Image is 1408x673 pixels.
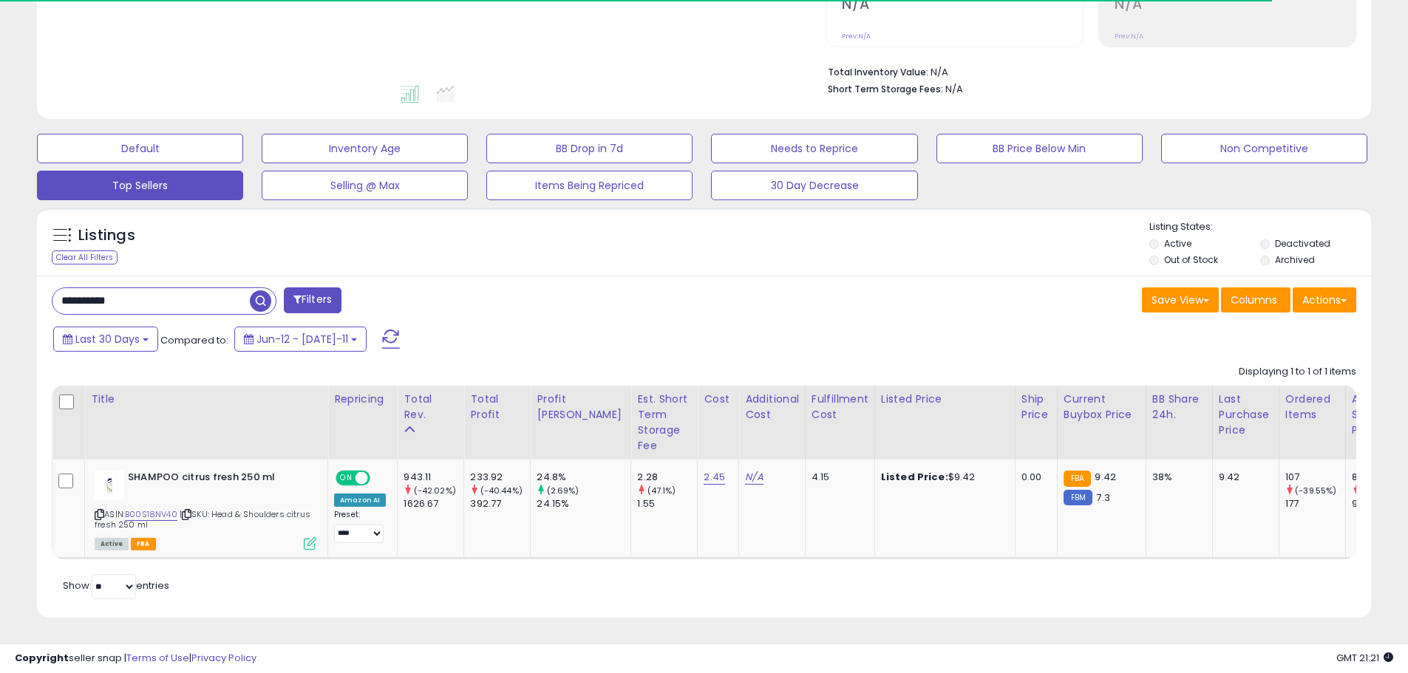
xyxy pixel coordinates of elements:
div: 38% [1152,471,1201,484]
div: 2.28 [637,471,697,484]
button: Non Competitive [1161,134,1367,163]
button: Actions [1293,287,1356,312]
button: Default [37,134,243,163]
span: | SKU: Head & Shoulders citrus fresh 250 ml [95,508,310,530]
span: 7.3 [1096,491,1109,505]
div: 392.77 [470,497,530,510]
b: Listed Price: [881,470,948,484]
div: Title [91,392,322,407]
button: 30 Day Decrease [711,171,917,200]
div: 943.11 [404,471,463,484]
div: Current Buybox Price [1064,392,1140,423]
h5: Listings [78,225,135,246]
div: Profit [PERSON_NAME] [537,392,625,423]
div: Clear All Filters [52,250,118,264]
div: 233.92 [470,471,530,484]
small: (47.1%) [647,485,676,496]
div: Displaying 1 to 1 of 1 items [1239,365,1356,379]
div: 24.15% [537,497,630,510]
span: Jun-12 - [DATE]-11 [256,332,348,346]
button: Columns [1221,287,1290,312]
div: Fulfillment Cost [812,392,868,423]
span: Compared to: [160,333,228,347]
div: $9.42 [881,471,1004,484]
small: FBM [1064,490,1092,505]
label: Archived [1275,253,1315,266]
button: Selling @ Max [262,171,468,200]
div: Last Purchase Price [1219,392,1273,438]
button: Jun-12 - [DATE]-11 [234,327,367,352]
a: B00S18NV40 [125,508,177,521]
a: Privacy Policy [191,651,256,665]
img: 21js7qO8+wL._SL40_.jpg [95,471,124,500]
span: OFF [368,472,392,485]
span: 2025-08-11 21:21 GMT [1336,651,1393,665]
div: 107 [1285,471,1345,484]
small: (-40.44%) [480,485,523,496]
span: Columns [1231,293,1277,307]
span: All listings currently available for purchase on Amazon [95,538,129,550]
div: Total Rev. [404,392,458,423]
span: Last 30 Days [75,332,140,346]
div: BB Share 24h. [1152,392,1206,423]
div: Est. Short Term Storage Fee [637,392,691,454]
small: FBA [1064,471,1091,487]
div: Additional Cost [745,392,799,423]
span: Show: entries [63,578,169,592]
button: Last 30 Days [53,327,158,352]
div: Avg Selling Price [1352,392,1406,438]
div: Total Profit [470,392,524,423]
span: FBA [131,538,156,550]
a: 2.45 [704,470,725,485]
a: Terms of Use [126,651,189,665]
div: Repricing [334,392,391,407]
div: 1.55 [637,497,697,510]
p: Listing States: [1149,220,1371,234]
button: BB Price Below Min [936,134,1143,163]
small: (-39.55%) [1295,485,1336,496]
button: Save View [1142,287,1219,312]
div: 177 [1285,497,1345,510]
b: SHAMPOO citrus fresh 250 ml [128,471,307,488]
span: 9.42 [1095,470,1116,484]
div: 9.42 [1219,471,1268,484]
div: 4.15 [812,471,863,484]
div: Amazon AI [334,493,386,507]
button: Filters [284,287,341,313]
div: ASIN: [95,471,316,548]
button: Needs to Reprice [711,134,917,163]
small: (-42.02%) [414,485,456,496]
label: Out of Stock [1164,253,1218,266]
div: 0.00 [1021,471,1046,484]
strong: Copyright [15,651,69,665]
div: Ship Price [1021,392,1051,423]
span: ON [337,472,356,485]
button: BB Drop in 7d [486,134,693,163]
label: Active [1164,237,1191,250]
div: Cost [704,392,732,407]
small: (2.69%) [547,485,579,496]
a: N/A [745,470,763,485]
label: Deactivated [1275,237,1330,250]
div: Listed Price [881,392,1009,407]
button: Items Being Repriced [486,171,693,200]
div: seller snap | | [15,652,256,666]
div: Preset: [334,510,386,543]
button: Inventory Age [262,134,468,163]
div: 1626.67 [404,497,463,510]
div: Ordered Items [1285,392,1339,423]
button: Top Sellers [37,171,243,200]
div: 24.8% [537,471,630,484]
